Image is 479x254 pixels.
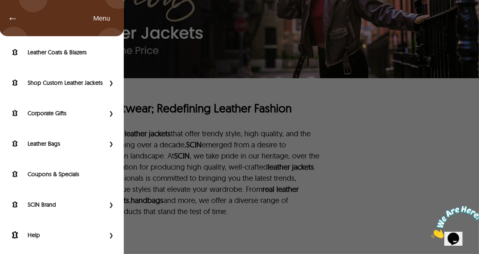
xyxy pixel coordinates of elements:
label: Shop Custom Leather Jackets [28,79,105,87]
a: Shop Corporate Gifts [8,108,105,118]
a: Coupons & Specials [8,169,116,179]
label: Coupons & Specials [28,170,116,178]
img: Chat attention grabber [3,3,54,36]
label: Leather Coats & Blazers [28,48,116,56]
label: Corporate Gifts [28,109,105,117]
label: SCIN Brand [28,200,105,209]
span: Left Menu Items [93,14,118,22]
a: Shop Leather Coats & Blazers [8,47,116,57]
label: Help [28,231,105,239]
a: Shop Leather Bags [8,139,105,149]
a: Shop Custom Leather Jackets [8,78,105,88]
iframe: chat widget [428,203,479,242]
a: Help [8,230,105,240]
a: SCIN Brand [8,200,105,210]
label: Leather Bags [28,140,105,148]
